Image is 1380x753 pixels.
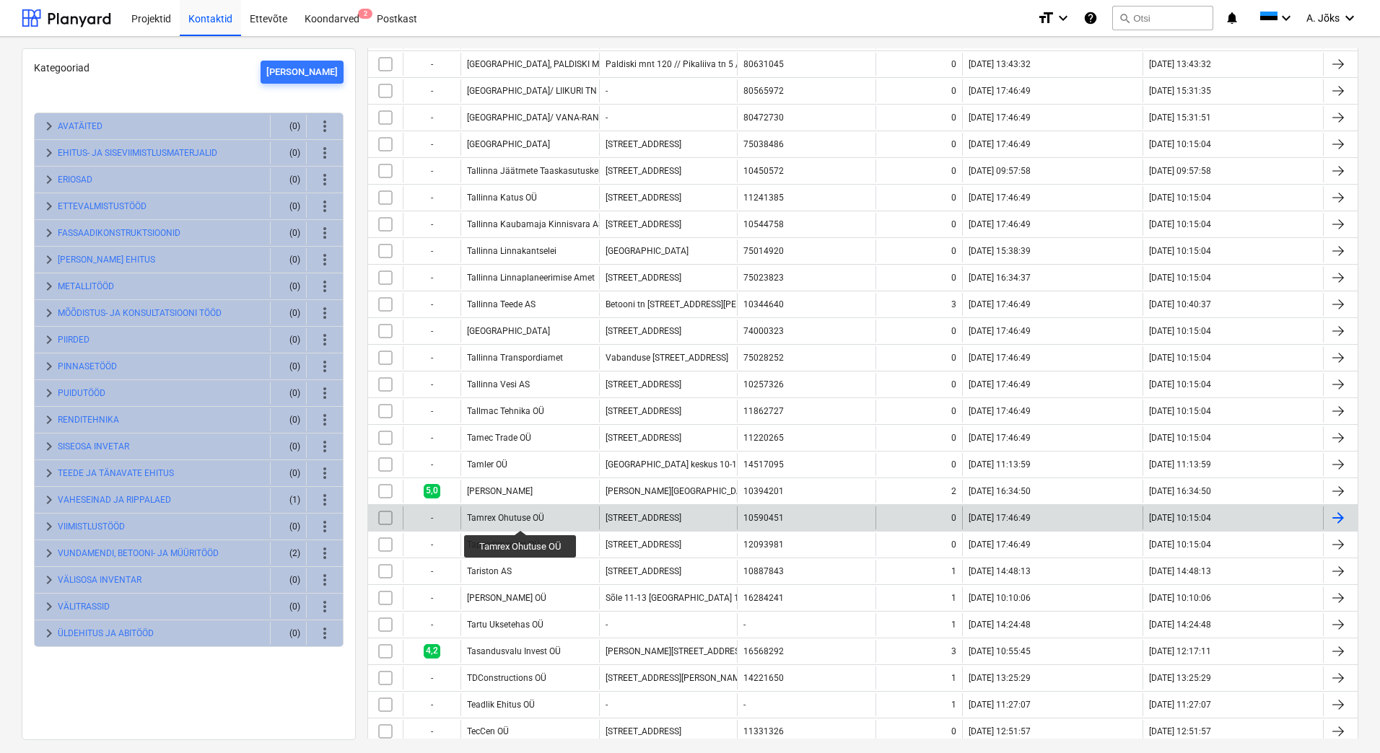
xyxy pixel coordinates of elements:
div: [STREET_ADDRESS] [606,540,681,550]
div: - [403,346,460,369]
div: [DATE] 14:48:13 [969,566,1031,576]
span: more_vert [316,571,333,589]
div: - [403,400,460,423]
div: [STREET_ADDRESS] [606,166,681,176]
div: - [403,533,460,556]
div: [DATE] 10:15:04 [1149,219,1211,229]
div: [STREET_ADDRESS] [606,273,681,283]
div: [STREET_ADDRESS] [606,726,681,736]
div: [DATE] 11:27:07 [1149,700,1211,710]
div: - [403,133,460,156]
div: [DATE] 10:15:04 [1149,433,1211,443]
div: - [606,113,608,123]
div: [DATE] 10:15:04 [1149,246,1211,256]
div: (0) [276,408,300,431]
div: [DATE] 12:51:57 [1149,726,1211,736]
div: [GEOGRAPHIC_DATA], PALDISKI MNT 120 // PIKALIIVA TN 5 // 7 // 9 // 11 [467,59,752,69]
div: [GEOGRAPHIC_DATA] keskus 10-11, [GEOGRAPHIC_DATA], [GEOGRAPHIC_DATA] [606,459,915,470]
div: [GEOGRAPHIC_DATA]/ VANA-RANNAMÕISA TEE 1F korteriühistu [467,113,718,123]
div: - [403,693,460,716]
div: [DATE] 17:46:49 [969,406,1031,416]
div: 80631045 [743,59,784,69]
div: Betooni tn [STREET_ADDRESS][PERSON_NAME] [606,299,789,309]
div: Tasandusvalu Invest OÜ [467,646,561,656]
div: 0 [951,113,956,123]
i: keyboard_arrow_down [1054,9,1072,27]
button: VÄLISOSA INVENTAR [58,571,141,589]
span: keyboard_arrow_right [40,304,58,322]
div: [STREET_ADDRESS] [606,193,681,203]
button: VAHESEINAD JA RIPPALAED [58,491,171,508]
div: 1 [951,700,956,710]
div: 0 [951,433,956,443]
div: [PERSON_NAME] OÜ [467,593,546,603]
div: 14221650 [743,673,784,683]
button: MÕÕDISTUS- JA KONSULTATSIOONI TÖÖD [58,304,222,322]
div: 0 [951,406,956,416]
div: 0 [951,726,956,736]
span: more_vert [316,438,333,455]
span: keyboard_arrow_right [40,224,58,242]
span: keyboard_arrow_right [40,358,58,375]
div: (0) [276,515,300,538]
div: 11220265 [743,433,784,443]
div: - [403,293,460,316]
button: PIIRDED [58,331,89,348]
div: - [403,560,460,583]
div: 14517095 [743,459,784,470]
div: 10544758 [743,219,784,229]
div: [DATE] 15:38:39 [969,246,1031,256]
span: keyboard_arrow_right [40,278,58,295]
span: more_vert [316,598,333,615]
div: 0 [951,326,956,336]
div: [DATE] 10:15:04 [1149,540,1211,550]
div: Tallinna Vesi AS [467,379,530,389]
div: Teadlik Ehitus OÜ [467,700,535,710]
div: [DATE] 10:10:06 [969,593,1031,603]
div: 1 [951,620,956,630]
div: 1 [951,593,956,603]
div: [DATE] 17:46:49 [969,299,1031,309]
div: [DATE] 17:46:49 [969,540,1031,550]
span: keyboard_arrow_right [40,464,58,482]
button: SISEOSA INVETAR [58,438,129,455]
div: 12093981 [743,540,784,550]
div: Tallinna Jäätmete Taaskasutuskeskus AS [467,166,629,176]
div: Tallinna Teede AS [467,299,536,309]
div: [DATE] 14:48:13 [1149,566,1211,576]
div: [DATE] 17:46:49 [969,326,1031,336]
div: 0 [951,353,956,363]
div: (0) [276,595,300,618]
span: keyboard_arrow_right [40,251,58,268]
button: TEEDE JA TÄNAVATE EHITUS [58,464,174,482]
div: [DATE] 09:57:58 [1149,166,1211,176]
div: - [403,159,460,182]
div: [DATE] 10:15:04 [1149,193,1211,203]
div: [DATE] 10:15:04 [1149,513,1211,523]
div: [DATE] 10:10:06 [1149,593,1211,603]
button: AVATÄITED [58,118,102,135]
div: (0) [276,568,300,591]
div: [DATE] 17:46:49 [969,219,1031,229]
div: 0 [951,459,956,470]
div: [DATE] 10:15:04 [1149,353,1211,363]
div: 74000323 [743,326,784,336]
div: [DATE] 10:15:04 [1149,406,1211,416]
div: [DATE] 10:15:04 [1149,326,1211,336]
div: (0) [276,195,300,218]
div: [DATE] 17:46:49 [969,379,1031,389]
div: [DATE] 13:43:32 [1149,59,1211,69]
span: keyboard_arrow_right [40,118,58,135]
div: (0) [276,141,300,164]
span: keyboard_arrow_right [40,545,58,562]
button: [PERSON_NAME] [261,61,344,84]
span: more_vert [316,251,333,268]
div: [DATE] 14:24:48 [969,620,1031,630]
div: [DATE] 10:15:04 [1149,379,1211,389]
button: VÄLITRASSID [58,598,110,615]
button: VUNDAMENDI, BETOONI- JA MÜÜRITÖÖD [58,545,219,562]
div: Tamec Trade OÜ [467,433,531,443]
div: [DATE] 10:55:45 [969,646,1031,656]
div: [DATE] 13:25:29 [969,673,1031,683]
div: Tallinna Kaubamaja Kinnisvara AS [467,219,603,229]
